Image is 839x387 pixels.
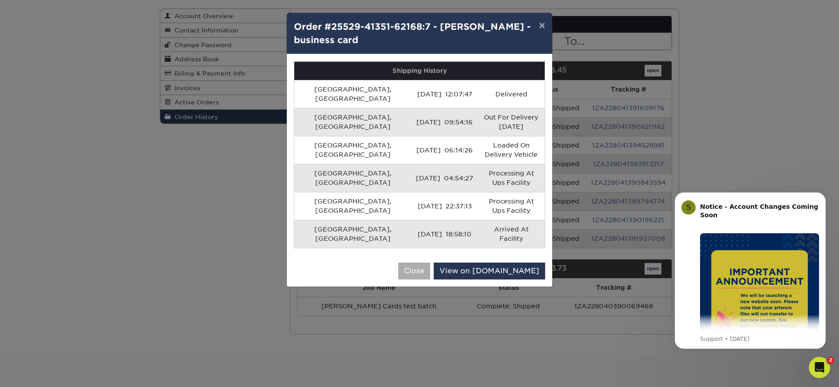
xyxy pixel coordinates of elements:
td: [GEOGRAPHIC_DATA], [GEOGRAPHIC_DATA] [294,164,412,192]
td: Delivered [478,80,545,108]
a: View on [DOMAIN_NAME] [434,263,545,279]
th: Shipping History [294,62,545,80]
td: [DATE] 22:37:13 [412,192,478,220]
td: [DATE] 18:58:10 [412,220,478,248]
td: Out For Delivery [DATE] [478,108,545,136]
td: [DATE] 06:14:26 [412,136,478,164]
button: × [532,13,552,38]
h4: Order #25529-41351-62168:7 - [PERSON_NAME] - business card [294,20,545,47]
td: [GEOGRAPHIC_DATA], [GEOGRAPHIC_DATA] [294,220,412,248]
iframe: Intercom notifications message [661,184,839,354]
button: Close [398,263,430,279]
td: Loaded On Delivery Vehicle [478,136,545,164]
td: [GEOGRAPHIC_DATA], [GEOGRAPHIC_DATA] [294,136,412,164]
td: Arrived At Facility [478,220,545,248]
td: Processing At Ups Facility [478,164,545,192]
td: [DATE] 04:54:27 [412,164,478,192]
td: [GEOGRAPHIC_DATA], [GEOGRAPHIC_DATA] [294,108,412,136]
iframe: Intercom live chat [809,357,830,378]
span: 2 [827,357,834,364]
td: Processing At Ups Facility [478,192,545,220]
td: [GEOGRAPHIC_DATA], [GEOGRAPHIC_DATA] [294,80,412,108]
td: [GEOGRAPHIC_DATA], [GEOGRAPHIC_DATA] [294,192,412,220]
td: [DATE] 09:54:16 [412,108,478,136]
td: [DATE] 12:07:47 [412,80,478,108]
